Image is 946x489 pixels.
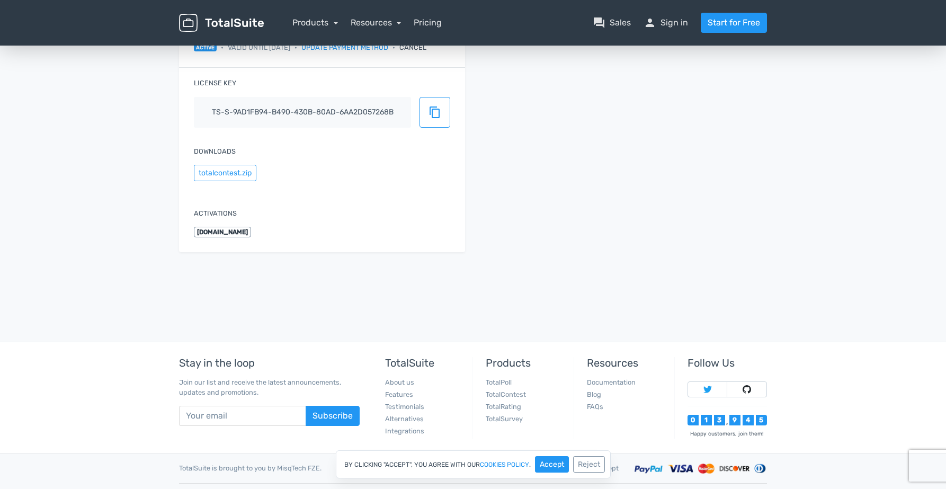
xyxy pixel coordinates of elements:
[729,415,740,426] div: 9
[306,406,360,426] button: Subscribe
[301,42,388,52] a: Update payment method
[399,42,426,52] div: Cancel
[385,403,424,411] a: Testimonials
[194,227,251,237] span: [DOMAIN_NAME]
[221,42,224,52] span: •
[336,450,611,478] div: By clicking "Accept", you agree with our .
[385,427,424,435] a: Integrations
[587,390,601,398] a: Blog
[292,17,338,28] a: Products
[701,13,767,33] a: Start for Free
[688,357,767,369] h5: Follow Us
[194,44,217,51] span: active
[486,415,523,423] a: TotalSurvey
[414,16,442,29] a: Pricing
[480,461,529,468] a: cookies policy
[587,357,666,369] h5: Resources
[194,208,237,218] label: Activations
[486,378,512,386] a: TotalPoll
[743,385,751,394] img: Follow TotalSuite on Github
[385,390,413,398] a: Features
[593,16,631,29] a: question_answerSales
[392,42,395,52] span: •
[593,16,605,29] span: question_answer
[703,385,712,394] img: Follow TotalSuite on Twitter
[385,415,424,423] a: Alternatives
[385,357,465,369] h5: TotalSuite
[179,357,360,369] h5: Stay in the loop
[535,456,569,473] button: Accept
[420,97,450,128] button: content_copy
[743,415,754,426] div: 4
[194,146,236,156] label: Downloads
[486,390,526,398] a: TotalContest
[179,14,264,32] img: TotalSuite for WordPress
[644,16,688,29] a: personSign in
[351,17,401,28] a: Resources
[756,415,767,426] div: 5
[644,16,656,29] span: person
[725,419,729,426] div: ,
[486,357,565,369] h5: Products
[486,403,521,411] a: TotalRating
[179,406,306,426] input: Your email
[179,377,360,397] p: Join our list and receive the latest announcements, updates and promotions.
[587,403,603,411] a: FAQs
[429,106,441,119] span: content_copy
[385,378,414,386] a: About us
[228,42,290,52] span: Valid until [DATE]
[194,78,236,88] label: License key
[701,415,712,426] div: 1
[194,165,256,181] button: totalcontest.zip
[294,42,297,52] span: •
[714,415,725,426] div: 3
[688,430,767,438] div: Happy customers, join them!
[587,378,636,386] a: Documentation
[573,456,605,473] button: Reject
[688,415,699,426] div: 0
